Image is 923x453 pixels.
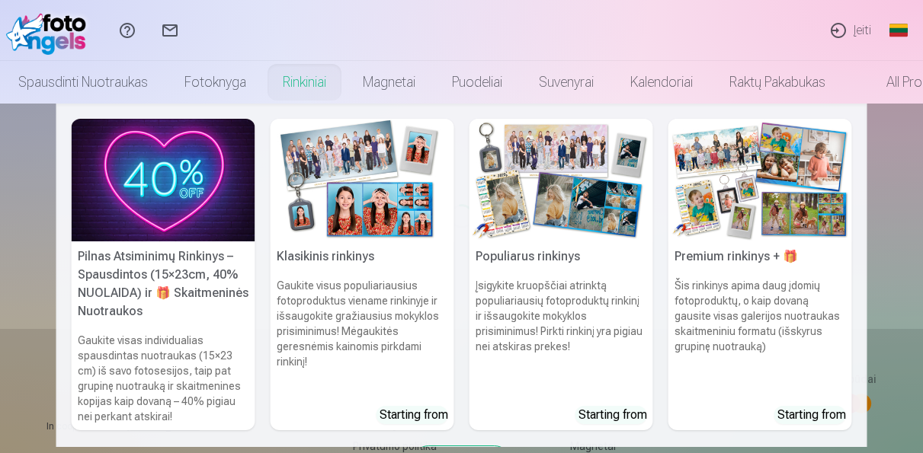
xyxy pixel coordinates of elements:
img: Klasikinis rinkinys [271,119,454,241]
h5: Premium rinkinys + 🎁 [668,241,852,272]
h6: Šis rinkinys apima daug įdomių fotoproduktų, o kaip dovaną gausite visas galerijos nuotraukas ska... [668,272,852,400]
img: Pilnas Atsiminimų Rinkinys – Spausdintos (15×23cm, 40% NUOLAIDA) ir 🎁 Skaitmeninės Nuotraukos [72,119,255,241]
div: Starting from [777,406,846,424]
h5: Populiarus rinkinys [470,241,653,272]
h6: Gaukite visus populiariausius fotoproduktus viename rinkinyje ir išsaugokite gražiausius mokyklos... [271,272,454,400]
img: Populiarus rinkinys [470,119,653,241]
a: Populiarus rinkinysPopuliarus rinkinysĮsigykite kruopščiai atrinktą populiariausių fotoproduktų r... [470,119,653,430]
a: Pilnas Atsiminimų Rinkinys – Spausdintos (15×23cm, 40% NUOLAIDA) ir 🎁 Skaitmeninės NuotraukosPiln... [72,119,255,430]
img: /fa2 [6,6,94,55]
a: Fotoknyga [166,61,264,104]
a: Premium rinkinys + 🎁Premium rinkinys + 🎁Šis rinkinys apima daug įdomių fotoproduktų, o kaip dovan... [668,119,852,430]
h6: Gaukite visas individualias spausdintas nuotraukas (15×23 cm) iš savo fotosesijos, taip pat grupi... [72,327,255,430]
a: Kalendoriai [612,61,711,104]
img: Premium rinkinys + 🎁 [668,119,852,241]
a: Magnetai [345,61,434,104]
h6: Įsigykite kruopščiai atrinktą populiariausių fotoproduktų rinkinį ir išsaugokite mokyklos prisimi... [470,272,653,400]
div: Starting from [380,406,448,424]
a: Suvenyrai [521,61,612,104]
div: Starting from [578,406,647,424]
a: Rinkiniai [264,61,345,104]
h5: Klasikinis rinkinys [271,241,454,272]
a: Klasikinis rinkinysKlasikinis rinkinysGaukite visus populiariausius fotoproduktus viename rinkiny... [271,119,454,430]
a: Raktų pakabukas [711,61,844,104]
h5: Pilnas Atsiminimų Rinkinys – Spausdintos (15×23cm, 40% NUOLAIDA) ir 🎁 Skaitmeninės Nuotraukos [72,241,255,327]
a: Puodeliai [434,61,521,104]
